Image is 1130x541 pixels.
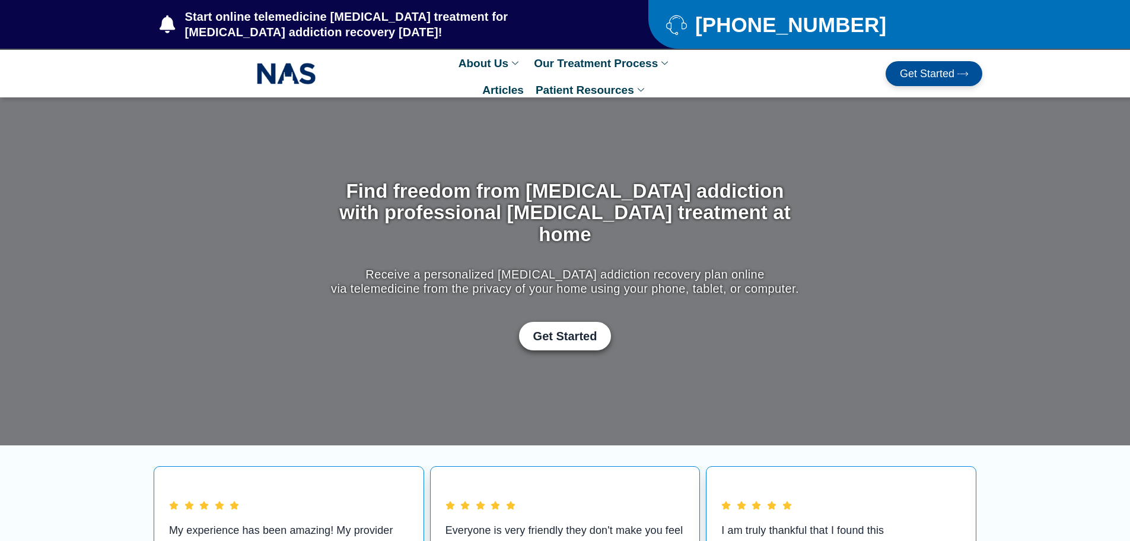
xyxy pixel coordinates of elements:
span: [PHONE_NUMBER] [692,17,886,32]
span: Get Started [533,329,597,343]
a: Articles [476,77,530,103]
a: Start online telemedicine [MEDICAL_DATA] treatment for [MEDICAL_DATA] addiction recovery [DATE]! [160,9,601,40]
div: Get Started with Suboxone Treatment by filling-out this new patient packet form [328,322,802,350]
span: Start online telemedicine [MEDICAL_DATA] treatment for [MEDICAL_DATA] addiction recovery [DATE]! [182,9,601,40]
a: About Us [453,50,528,77]
a: Get Started [519,322,612,350]
span: Get Started [900,68,954,79]
img: NAS_email_signature-removebg-preview.png [257,60,316,87]
p: Receive a personalized [MEDICAL_DATA] addiction recovery plan online via telemedicine from the pr... [328,267,802,296]
h1: Find freedom from [MEDICAL_DATA] addiction with professional [MEDICAL_DATA] treatment at home [328,181,802,245]
a: Our Treatment Process [528,50,677,77]
a: Get Started [886,61,982,86]
a: Patient Resources [530,77,654,103]
a: [PHONE_NUMBER] [666,14,953,35]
